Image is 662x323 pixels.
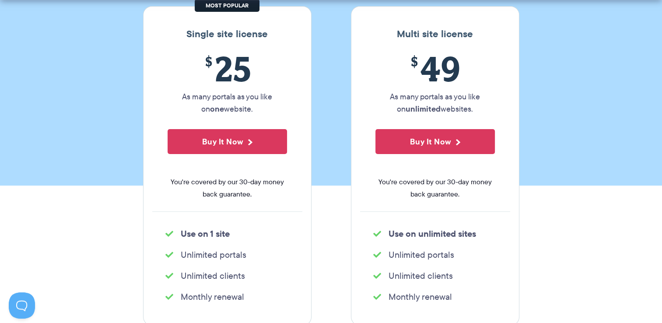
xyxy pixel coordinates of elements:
[406,103,441,115] strong: unlimited
[389,227,476,240] strong: Use on unlimited sites
[152,28,302,40] h3: Single site license
[165,291,289,303] li: Monthly renewal
[165,270,289,282] li: Unlimited clients
[9,292,35,319] iframe: Toggle Customer Support
[375,176,495,200] span: You're covered by our 30-day money back guarantee.
[168,176,287,200] span: You're covered by our 30-day money back guarantee.
[168,91,287,115] p: As many portals as you like on website.
[168,129,287,154] button: Buy It Now
[168,49,287,88] span: 25
[375,49,495,88] span: 49
[373,291,497,303] li: Monthly renewal
[210,103,224,115] strong: one
[165,249,289,261] li: Unlimited portals
[360,28,510,40] h3: Multi site license
[373,270,497,282] li: Unlimited clients
[375,129,495,154] button: Buy It Now
[373,249,497,261] li: Unlimited portals
[181,227,230,240] strong: Use on 1 site
[375,91,495,115] p: As many portals as you like on websites.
